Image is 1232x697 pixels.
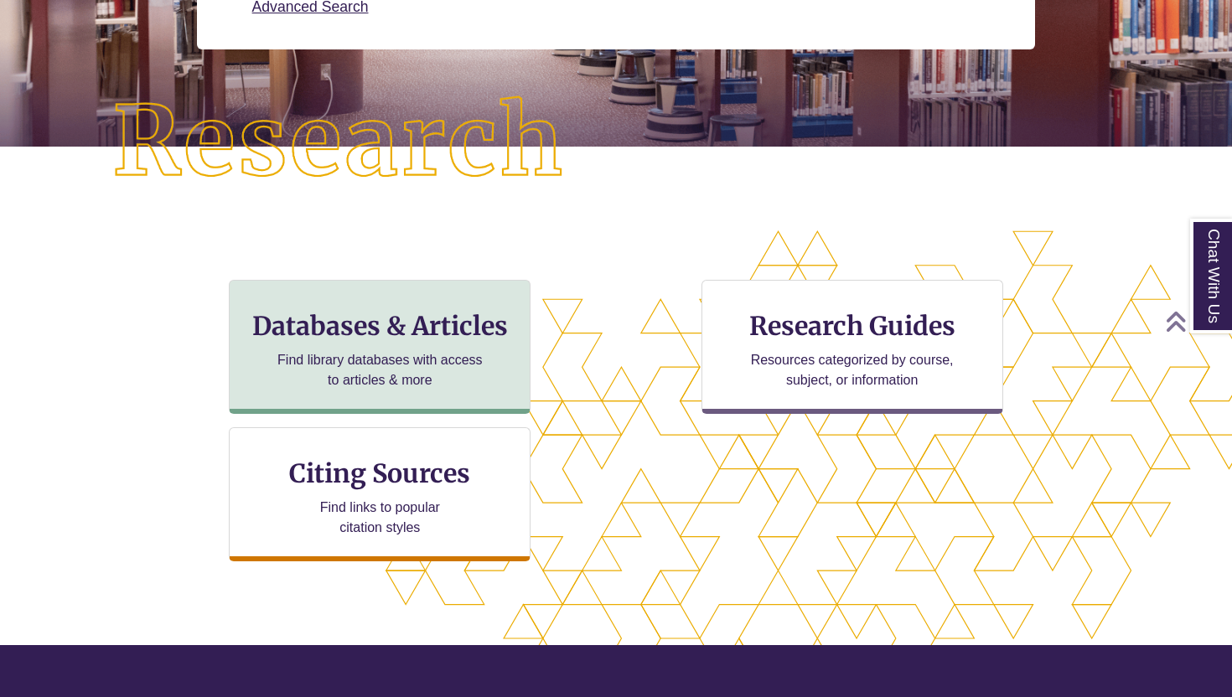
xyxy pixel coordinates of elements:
a: Databases & Articles Find library databases with access to articles & more [229,280,531,414]
p: Find links to popular citation styles [298,498,462,538]
a: Citing Sources Find links to popular citation styles [229,427,531,561]
p: Find library databases with access to articles & more [271,350,489,390]
h3: Citing Sources [278,457,483,489]
a: Research Guides Resources categorized by course, subject, or information [701,280,1003,414]
p: Resources categorized by course, subject, or information [743,350,961,390]
a: Back to Top [1165,310,1228,333]
h3: Research Guides [716,310,989,342]
img: Research [62,46,617,239]
h3: Databases & Articles [243,310,516,342]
